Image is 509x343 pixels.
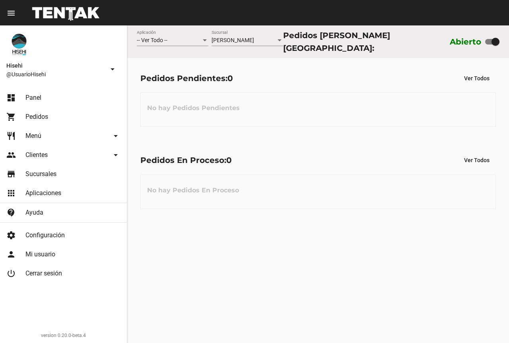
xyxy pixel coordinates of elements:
div: Pedidos [PERSON_NAME][GEOGRAPHIC_DATA]: [283,29,446,54]
img: b10aa081-330c-4927-a74e-08896fa80e0a.jpg [6,32,32,57]
span: Ver Todos [464,157,490,163]
span: 0 [227,74,233,83]
span: Aplicaciones [25,189,61,197]
span: @UsuarioHisehi [6,70,105,78]
span: [PERSON_NAME] [212,37,254,43]
span: Pedidos [25,113,48,121]
label: Abierto [450,35,482,48]
span: Ver Todos [464,75,490,81]
mat-icon: apps [6,188,16,198]
mat-icon: restaurant [6,131,16,141]
h3: No hay Pedidos Pendientes [141,96,246,120]
mat-icon: arrow_drop_down [108,64,117,74]
mat-icon: dashboard [6,93,16,103]
span: Panel [25,94,41,102]
mat-icon: contact_support [6,208,16,217]
div: Pedidos En Proceso: [140,154,232,167]
span: Menú [25,132,41,140]
mat-icon: power_settings_new [6,269,16,278]
span: Mi usuario [25,250,55,258]
mat-icon: shopping_cart [6,112,16,122]
mat-icon: people [6,150,16,160]
button: Ver Todos [458,153,496,167]
mat-icon: arrow_drop_down [111,131,120,141]
span: Cerrar sesión [25,269,62,277]
span: Configuración [25,231,65,239]
span: -- Ver Todo -- [137,37,167,43]
button: Ver Todos [458,71,496,85]
mat-icon: arrow_drop_down [111,150,120,160]
mat-icon: store [6,169,16,179]
mat-icon: menu [6,8,16,18]
span: Ayuda [25,209,43,217]
iframe: chat widget [476,311,501,335]
span: Clientes [25,151,48,159]
h3: No hay Pedidos En Proceso [141,178,245,202]
mat-icon: person [6,250,16,259]
div: version 0.20.0-beta.4 [6,331,120,339]
div: Pedidos Pendientes: [140,72,233,85]
mat-icon: settings [6,231,16,240]
span: Sucursales [25,170,56,178]
span: 0 [226,155,232,165]
span: Hisehi [6,61,105,70]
